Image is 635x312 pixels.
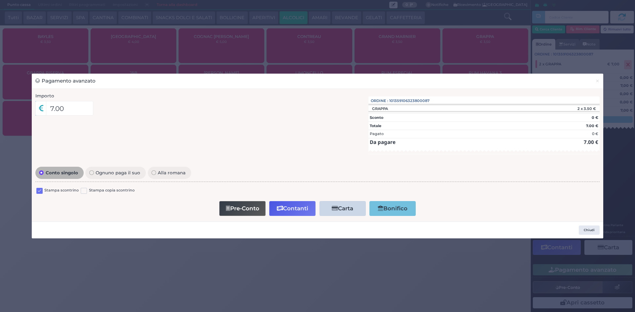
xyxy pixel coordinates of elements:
[89,188,135,194] label: Stampa copia scontrino
[269,201,316,216] button: Contanti
[370,123,381,128] strong: Totale
[35,92,54,99] label: Importo
[368,106,391,111] div: GRAPPA
[46,101,93,116] input: Es. 30.99
[592,74,603,88] button: Chiudi
[592,131,598,137] div: 0 €
[44,188,79,194] label: Stampa scontrino
[579,225,600,235] button: Chiudi
[319,201,366,216] button: Carta
[595,77,600,85] span: ×
[370,115,383,120] strong: Sconto
[370,139,396,145] strong: Da pagare
[35,77,96,85] h3: Pagamento avanzato
[592,115,598,120] strong: 0 €
[219,201,266,216] button: Pre-Conto
[94,170,142,175] span: Ognuno paga il suo
[371,98,388,104] span: Ordine :
[584,139,598,145] strong: 7.00 €
[370,131,384,137] div: Pagato
[156,170,188,175] span: Alla romana
[542,106,600,111] div: 2 x 3.50 €
[44,170,80,175] span: Conto singolo
[586,123,598,128] strong: 7.00 €
[369,201,416,216] button: Bonifico
[389,98,430,104] span: 101359106323800087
